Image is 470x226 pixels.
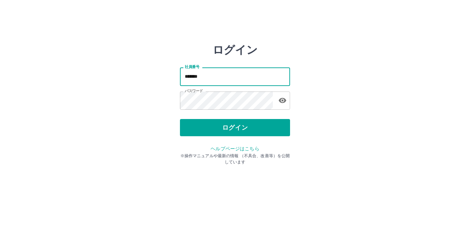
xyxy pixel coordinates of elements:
[185,64,199,69] label: 社員番号
[180,119,290,136] button: ログイン
[180,153,290,165] p: ※操作マニュアルや最新の情報 （不具合、改善等）を公開しています
[185,88,203,94] label: パスワード
[211,146,259,151] a: ヘルプページはこちら
[213,43,258,56] h2: ログイン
